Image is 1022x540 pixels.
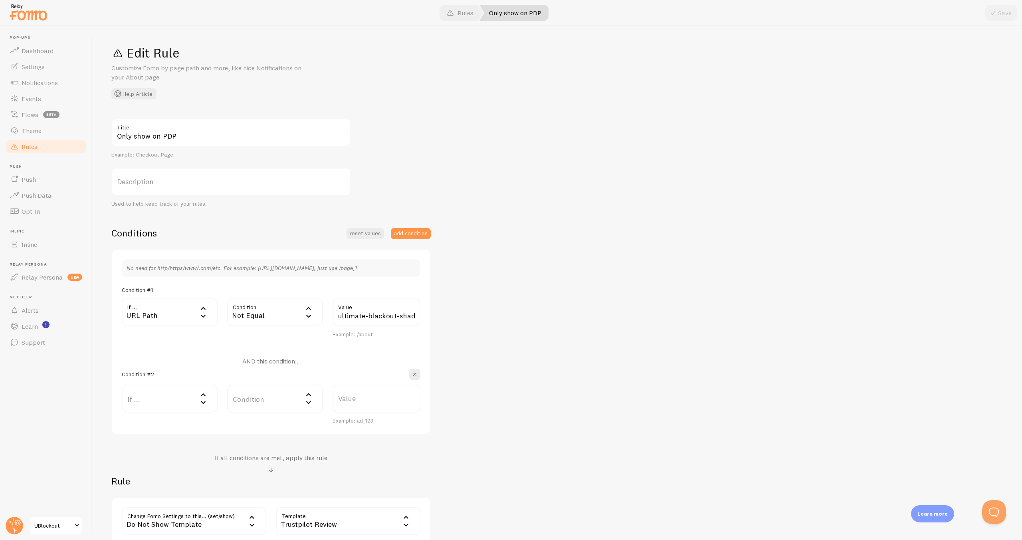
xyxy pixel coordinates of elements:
a: Notifications [5,75,87,91]
p: Customize Fomo by page path and more, like hide Notifications on your About page [111,64,303,82]
span: Inline [10,229,87,234]
span: UBlockout [34,521,72,530]
p: Learn more [917,510,948,518]
label: If ... [122,385,218,413]
button: Help Article [111,88,156,99]
span: Relay Persona [10,262,87,267]
span: Opt-In [22,207,40,215]
h5: Condition #2 [122,371,154,378]
span: Push [22,175,36,183]
label: Value [333,385,420,413]
div: Example: /about [333,331,420,338]
img: fomo-relay-logo-orange.svg [8,2,48,22]
a: Theme [5,123,87,139]
div: Example: ad_123 [333,417,420,425]
p: No need for http/https/www/.com/etc. For example: [URL][DOMAIN_NAME], just use /page_1 [127,264,416,272]
a: Rules [5,139,87,155]
div: Used to help keep track of your rules. [111,201,351,208]
span: Flows [22,111,38,119]
span: Get Help [10,295,87,300]
h4: AND this condition... [242,357,300,365]
span: Notifications [22,79,58,87]
span: Settings [22,63,45,71]
span: beta [43,111,59,118]
a: Dashboard [5,43,87,59]
a: Push Data [5,187,87,203]
h4: If all conditions are met, apply this rule [215,454,327,462]
h1: Edit Rule [111,45,1003,61]
a: Opt-In [5,203,87,219]
a: Support [5,334,87,350]
span: Dashboard [22,47,53,55]
a: Events [5,91,87,107]
span: Events [22,95,41,103]
span: Theme [22,127,42,135]
h2: Rule [111,475,431,487]
button: add condition [391,228,431,239]
div: Learn more [911,505,954,522]
label: Title [111,119,351,132]
svg: <p>Watch New Feature Tutorials!</p> [42,321,50,328]
span: Inline [22,240,37,248]
span: Rules [22,143,38,151]
label: Condition [227,385,323,413]
a: Settings [5,59,87,75]
a: Flows beta [5,107,87,123]
span: new [67,274,82,281]
a: UBlockout [29,516,83,535]
span: Relay Persona [22,273,63,281]
a: Learn [5,318,87,334]
div: Not Equal [227,298,323,326]
span: Pop-ups [10,35,87,40]
a: Push [5,171,87,187]
a: Relay Persona new [5,269,87,285]
button: reset values [347,228,384,239]
div: URL Path [122,298,218,326]
h5: Condition #1 [122,286,153,294]
label: Description [111,168,351,196]
div: Trustpilot Review [276,507,420,535]
span: Push [10,164,87,169]
span: Support [22,338,45,346]
iframe: Help Scout Beacon - Open [982,500,1006,524]
span: Alerts [22,306,39,314]
a: Alerts [5,302,87,318]
label: Value [333,298,420,312]
div: Do Not Show Template [122,507,266,535]
a: Inline [5,236,87,252]
span: Learn [22,322,38,330]
h2: Conditions [111,227,157,239]
div: Example: Checkout Page [111,151,351,159]
span: Push Data [22,191,51,199]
